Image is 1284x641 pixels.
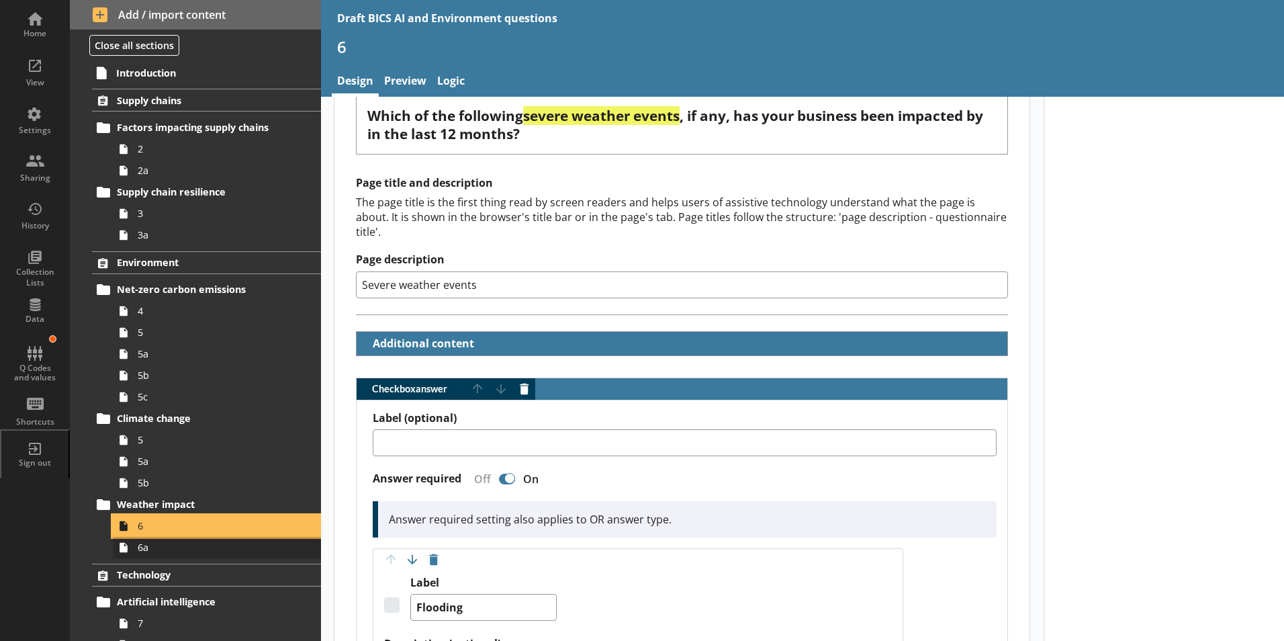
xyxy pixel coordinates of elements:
[337,36,1268,57] h1: 6
[11,220,58,231] div: History
[367,106,987,143] span: , if any, has your business been impacted by in the last 12 months?
[138,455,287,468] span: 5a
[98,279,321,408] li: Net-zero carbon emissions455a5b5c
[117,412,281,425] span: Climate change
[113,515,321,537] a: 6
[367,106,523,125] span: Which of the following
[357,384,467,394] span: Checkbox answer
[92,251,321,274] a: Environment
[332,68,379,97] a: Design
[11,458,58,468] div: Sign out
[93,7,299,22] span: Add / import content
[92,408,321,429] a: Climate change
[113,138,321,160] a: 2
[463,472,496,486] div: Off
[92,494,321,515] a: Weather impact
[92,117,321,138] a: Factors impacting supply chains
[113,613,321,634] a: 7
[117,185,281,198] span: Supply chain resilience
[138,228,287,241] span: 3a
[523,106,680,125] span: severe weather events
[113,365,321,386] a: 5b
[92,564,321,587] a: Technology
[117,94,281,107] span: Supply chains
[92,181,321,203] a: Supply chain resilience
[98,408,321,494] li: Climate change55a5b
[11,173,58,183] div: Sharing
[116,67,281,79] span: Introduction
[138,369,287,382] span: 5b
[423,549,445,570] button: Delete option
[356,176,1008,190] h2: Page title and description
[379,68,432,97] a: Preview
[138,433,287,446] span: 5
[138,304,287,317] span: 4
[138,142,287,155] span: 2
[98,181,321,246] li: Supply chain resilience33a
[389,512,986,527] p: Answer required setting also applies to OR answer type.
[138,476,287,489] span: 5b
[138,541,287,554] span: 6a
[113,160,321,181] a: 2a
[410,576,557,590] label: Label
[113,322,321,343] a: 5
[402,549,423,570] button: Move option down
[117,498,281,511] span: Weather impact
[11,267,58,288] div: Collection Lists
[113,386,321,408] a: 5c
[373,411,997,425] label: Label (optional)
[138,519,287,532] span: 6
[98,494,321,558] li: Weather impact66a
[362,332,477,355] button: Additional content
[117,256,281,269] span: Environment
[11,125,58,136] div: Settings
[138,326,287,339] span: 5
[70,89,321,245] li: Supply chainsFactors impacting supply chains22aSupply chain resilience33a
[113,300,321,322] a: 4
[356,253,1008,267] label: Page description
[117,568,281,581] span: Technology
[98,117,321,181] li: Factors impacting supply chains22a
[356,195,1008,239] div: The page title is the first thing read by screen readers and helps users of assistive technology ...
[11,77,58,88] div: View
[117,595,281,608] span: Artificial intelligence
[113,451,321,472] a: 5a
[373,472,461,486] label: Answer required
[11,28,58,39] div: Home
[367,107,997,143] div: Question
[138,617,287,630] span: 7
[138,164,287,177] span: 2a
[11,314,58,325] div: Data
[11,417,58,427] div: Shortcuts
[92,89,321,112] a: Supply chains
[92,591,321,613] a: Artificial intelligence
[117,283,281,296] span: Net-zero carbon emissions
[117,121,281,134] span: Factors impacting supply chains
[432,68,470,97] a: Logic
[113,429,321,451] a: 5
[138,390,287,403] span: 5c
[92,279,321,300] a: Net-zero carbon emissions
[514,378,535,400] button: Delete answer
[113,472,321,494] a: 5b
[518,472,549,486] div: On
[89,35,179,56] button: Close all sections
[11,364,58,383] div: Q Codes and values
[138,347,287,360] span: 5a
[410,594,557,621] textarea: Flooding
[337,11,557,26] div: Draft BICS AI and Environment questions
[113,203,321,224] a: 3
[113,537,321,558] a: 6a
[70,251,321,558] li: EnvironmentNet-zero carbon emissions455a5b5cClimate change55a5bWeather impact66a
[91,62,321,83] a: Introduction
[113,224,321,246] a: 3a
[138,207,287,220] span: 3
[113,343,321,365] a: 5a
